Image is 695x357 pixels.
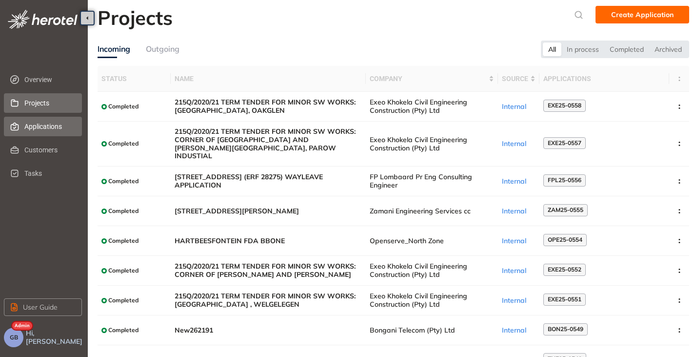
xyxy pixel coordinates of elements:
th: Applications [539,66,669,92]
span: EXE25-0558 [548,102,581,109]
span: Exeo Khokela Civil Engineering Construction (Pty) Ltd [370,98,494,115]
span: Source [502,73,528,84]
span: Customers [24,140,74,160]
button: Create Application [596,6,689,23]
th: Company [366,66,498,92]
div: Internal [502,296,536,305]
div: Incoming [98,43,130,55]
span: Projects [24,93,74,113]
span: Applications [24,117,74,136]
span: 215Q/2020/21 TERM TENDER FOR MINOR SW WORKS: CORNER OF [PERSON_NAME] AND [PERSON_NAME] [175,262,362,279]
span: EXE25-0557 [548,140,581,147]
th: Name [171,66,366,92]
span: 215Q/2020/21 TERM TENDER FOR MINOR SW WORKS: CORNER OF [GEOGRAPHIC_DATA] AND [PERSON_NAME][GEOGRA... [175,127,362,160]
div: Internal [502,177,536,186]
span: Openserve_North Zone [370,237,494,245]
button: GB [4,328,23,347]
div: Internal [502,140,536,148]
span: Completed [108,208,139,214]
span: Tasks [24,164,74,183]
span: 215Q/2020/21 TERM TENDER FOR MINOR SW WORKS: [GEOGRAPHIC_DATA], OAKGLEN [175,98,362,115]
span: Completed [108,103,139,110]
span: HARTBEESFONTEIN FDA BBONE [175,237,362,245]
span: Create Application [611,9,674,20]
span: [STREET_ADDRESS][PERSON_NAME] [175,207,362,215]
div: Internal [502,237,536,245]
div: Completed [604,42,649,56]
span: GB [10,334,18,341]
th: Source [498,66,539,92]
span: Completed [108,140,139,147]
img: logo [8,10,78,29]
span: Bongani Telecom (Pty) Ltd [370,326,494,335]
span: FP Lombaard Pr Eng Consulting Engineer [370,173,494,189]
span: EXE25-0552 [548,266,581,273]
span: New262191 [175,326,362,335]
span: Zamani Engineering Services cc [370,207,494,215]
div: Internal [502,326,536,335]
button: User Guide [4,298,82,316]
div: Internal [502,267,536,275]
span: BON25-0549 [548,326,583,333]
span: Completed [108,237,139,244]
span: Completed [108,267,139,274]
h2: Projects [98,6,173,29]
span: ZAM25-0555 [548,207,583,213]
span: Exeo Khokela Civil Engineering Construction (Pty) Ltd [370,292,494,309]
th: Status [98,66,171,92]
div: In process [561,42,604,56]
span: Completed [108,297,139,304]
span: Exeo Khokela Civil Engineering Construction (Pty) Ltd [370,136,494,152]
span: Company [370,73,487,84]
span: [STREET_ADDRESS] (ERF 28275) WAYLEAVE APPLICATION [175,173,362,189]
span: OPE25-0554 [548,236,582,243]
span: Completed [108,178,139,185]
span: Completed [108,327,139,334]
span: EXE25-0551 [548,296,581,303]
span: Overview [24,70,74,89]
div: Outgoing [146,43,179,55]
div: Internal [502,103,536,111]
div: Archived [649,42,687,56]
span: Hi, [PERSON_NAME] [26,329,84,346]
span: Exeo Khokela Civil Engineering Construction (Pty) Ltd [370,262,494,279]
span: 215Q/2020/21 TERM TENDER FOR MINOR SW WORKS: [GEOGRAPHIC_DATA] , WELGELEGEN [175,292,362,309]
div: Internal [502,207,536,215]
div: All [543,42,561,56]
span: FPL25-0556 [548,177,581,184]
span: User Guide [23,302,58,313]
